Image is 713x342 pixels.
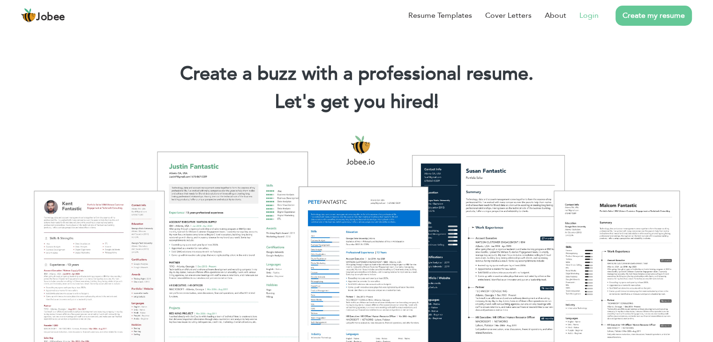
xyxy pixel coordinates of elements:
[485,10,532,21] a: Cover Letters
[615,6,692,26] a: Create my resume
[321,89,439,115] span: get you hired!
[579,10,599,21] a: Login
[545,10,566,21] a: About
[21,8,65,23] a: Jobee
[408,10,472,21] a: Resume Templates
[14,62,699,86] h1: Create a buzz with a professional resume.
[21,8,36,23] img: jobee.io
[434,89,438,115] span: |
[14,90,699,114] h2: Let's
[36,12,65,22] span: Jobee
